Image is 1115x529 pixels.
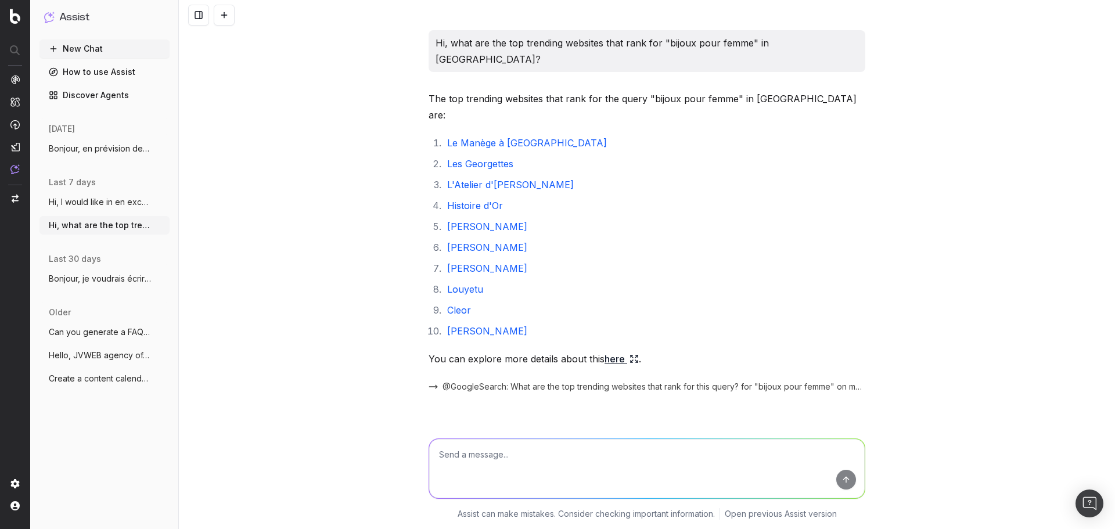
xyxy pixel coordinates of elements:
span: last 7 days [49,177,96,188]
img: Intelligence [10,97,20,107]
span: Hello, JVWEB agency offers me a GEO audi [49,350,151,361]
img: Switch project [12,195,19,203]
span: Hi, I would like in en excel all the non [49,196,151,208]
a: Histoire d'Or [447,200,503,211]
a: Les Georgettes [447,158,513,170]
span: Bonjour, en prévision de la Shopping Sea [49,143,151,154]
a: [PERSON_NAME] [447,221,527,232]
div: Open Intercom Messenger [1076,490,1103,517]
button: Can you generate a FAQ schema for this P [39,323,170,341]
img: Assist [10,164,20,174]
a: [PERSON_NAME] [447,325,527,337]
img: Activation [10,120,20,129]
img: Analytics [10,75,20,84]
h1: Assist [59,9,89,26]
img: Studio [10,142,20,152]
a: here [605,351,639,367]
img: Setting [10,479,20,488]
img: My account [10,501,20,510]
a: Discover Agents [39,86,170,105]
span: @GoogleSearch: What are the top trending websites that rank for this query? for "bijoux pour femm... [443,381,865,393]
span: [DATE] [49,123,75,135]
span: older [49,307,71,318]
button: @GoogleSearch: What are the top trending websites that rank for this query? for "bijoux pour femm... [429,381,865,393]
button: Create a content calendar using trends & [39,369,170,388]
span: last 30 days [49,253,101,265]
a: Open previous Assist version [725,508,837,520]
p: Assist can make mistakes. Consider checking important information. [458,508,715,520]
a: Cleor [447,304,471,316]
a: Le Manège à [GEOGRAPHIC_DATA] [447,137,607,149]
span: Create a content calendar using trends & [49,373,151,384]
span: Hi, what are the top trending websites t [49,219,151,231]
button: New Chat [39,39,170,58]
p: Hi, what are the top trending websites that rank for "bijoux pour femme" in [GEOGRAPHIC_DATA]? [436,35,858,67]
a: L'Atelier d'[PERSON_NAME] [447,179,574,190]
a: [PERSON_NAME] [447,242,527,253]
button: Assist [44,9,165,26]
img: Assist [44,12,55,23]
button: Bonjour, je voudrais écrire un nouvel ar [39,269,170,288]
button: Bonjour, en prévision de la Shopping Sea [39,139,170,158]
a: [PERSON_NAME] [447,262,527,274]
span: Bonjour, je voudrais écrire un nouvel ar [49,273,151,285]
a: Louyetu [447,283,483,295]
p: The top trending websites that rank for the query "bijoux pour femme" in [GEOGRAPHIC_DATA] are: [429,91,865,123]
a: How to use Assist [39,63,170,81]
span: Can you generate a FAQ schema for this P [49,326,151,338]
button: Hello, JVWEB agency offers me a GEO audi [39,346,170,365]
p: You can explore more details about this . [429,351,865,367]
button: Hi, I would like in en excel all the non [39,193,170,211]
button: Hi, what are the top trending websites t [39,216,170,235]
img: Botify logo [10,9,20,24]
